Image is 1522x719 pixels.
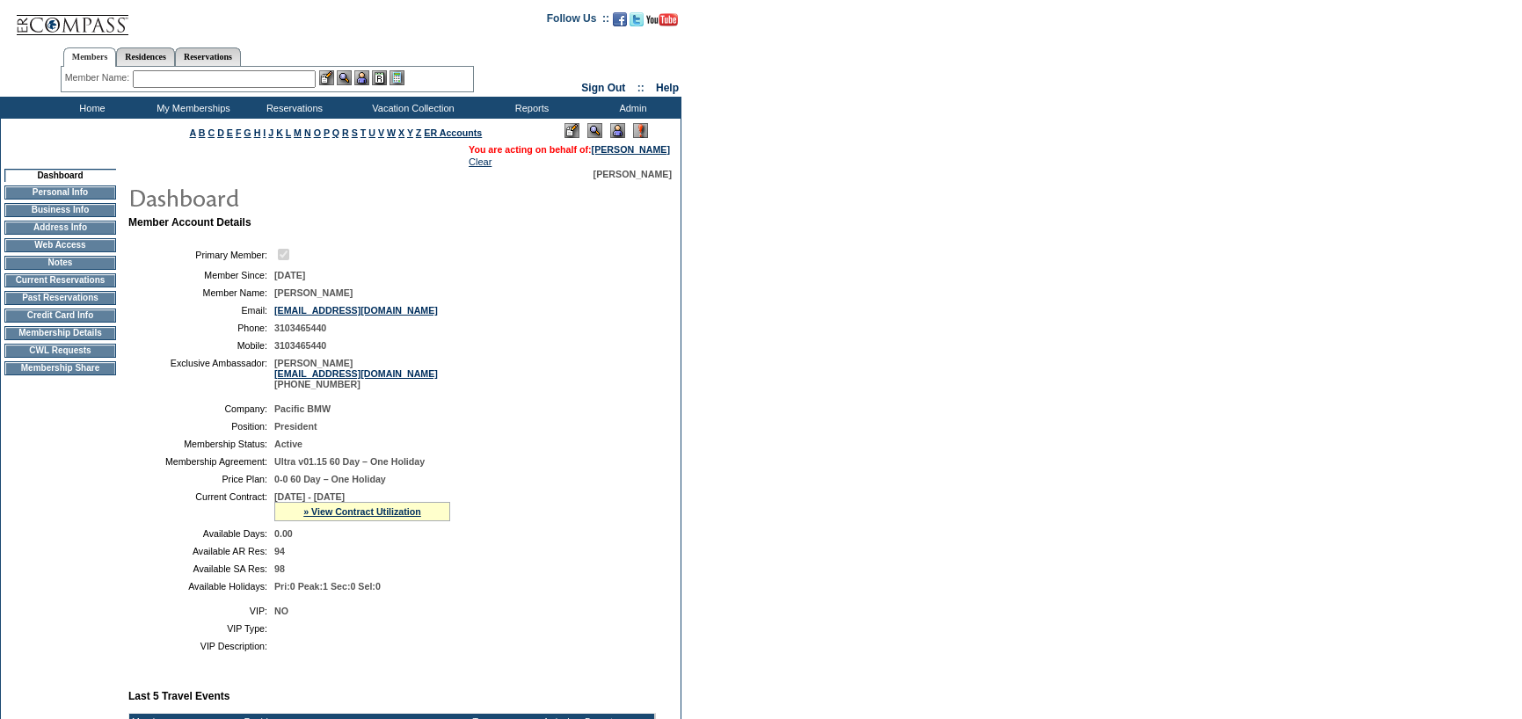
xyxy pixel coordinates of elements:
[199,127,206,138] a: B
[547,11,609,32] td: Follow Us ::
[254,127,261,138] a: H
[274,491,345,502] span: [DATE] - [DATE]
[135,323,267,333] td: Phone:
[65,70,133,85] div: Member Name:
[587,123,602,138] img: View Mode
[337,70,352,85] img: View
[274,528,293,539] span: 0.00
[4,273,116,287] td: Current Reservations
[135,491,267,521] td: Current Contract:
[304,127,311,138] a: N
[630,12,644,26] img: Follow us on Twitter
[128,216,251,229] b: Member Account Details
[4,185,116,200] td: Personal Info
[244,127,251,138] a: G
[63,47,117,67] a: Members
[407,127,413,138] a: Y
[135,439,267,449] td: Membership Status:
[390,70,404,85] img: b_calculator.gif
[633,123,648,138] img: Log Concern/Member Elevation
[646,18,678,28] a: Subscribe to our YouTube Channel
[4,361,116,375] td: Membership Share
[217,127,224,138] a: D
[236,127,242,138] a: F
[135,358,267,389] td: Exclusive Ambassador:
[656,82,679,94] a: Help
[354,70,369,85] img: Impersonate
[135,606,267,616] td: VIP:
[128,690,229,702] b: Last 5 Travel Events
[398,127,404,138] a: X
[274,606,288,616] span: NO
[416,127,422,138] a: Z
[208,127,215,138] a: C
[274,340,326,351] span: 3103465440
[324,127,330,138] a: P
[268,127,273,138] a: J
[116,47,175,66] a: Residences
[469,156,492,167] a: Clear
[135,456,267,467] td: Membership Agreement:
[135,421,267,432] td: Position:
[4,203,116,217] td: Business Info
[4,256,116,270] td: Notes
[613,18,627,28] a: Become our fan on Facebook
[4,169,116,182] td: Dashboard
[332,127,339,138] a: Q
[286,127,291,138] a: L
[190,127,196,138] a: A
[424,127,482,138] a: ER Accounts
[274,323,326,333] span: 3103465440
[387,127,396,138] a: W
[4,326,116,340] td: Membership Details
[564,123,579,138] img: Edit Mode
[274,368,438,379] a: [EMAIL_ADDRESS][DOMAIN_NAME]
[274,581,381,592] span: Pri:0 Peak:1 Sec:0 Sel:0
[135,546,267,556] td: Available AR Res:
[580,97,681,119] td: Admin
[135,563,267,574] td: Available SA Res:
[135,474,267,484] td: Price Plan:
[135,340,267,351] td: Mobile:
[613,12,627,26] img: Become our fan on Facebook
[4,344,116,358] td: CWL Requests
[294,127,302,138] a: M
[227,127,233,138] a: E
[135,246,267,263] td: Primary Member:
[175,47,241,66] a: Reservations
[274,287,353,298] span: [PERSON_NAME]
[314,127,321,138] a: O
[135,305,267,316] td: Email:
[352,127,358,138] a: S
[342,127,349,138] a: R
[4,221,116,235] td: Address Info
[40,97,141,119] td: Home
[4,238,116,252] td: Web Access
[274,563,285,574] span: 98
[469,144,670,155] span: You are acting on behalf of:
[135,403,267,414] td: Company:
[274,403,331,414] span: Pacific BMW
[479,97,580,119] td: Reports
[276,127,283,138] a: K
[274,474,386,484] span: 0-0 60 Day – One Holiday
[343,97,479,119] td: Vacation Collection
[368,127,375,138] a: U
[4,291,116,305] td: Past Reservations
[630,18,644,28] a: Follow us on Twitter
[581,82,625,94] a: Sign Out
[135,623,267,634] td: VIP Type:
[242,97,343,119] td: Reservations
[274,421,317,432] span: President
[274,358,438,389] span: [PERSON_NAME] [PHONE_NUMBER]
[378,127,384,138] a: V
[274,305,438,316] a: [EMAIL_ADDRESS][DOMAIN_NAME]
[263,127,266,138] a: I
[4,309,116,323] td: Credit Card Info
[135,581,267,592] td: Available Holidays:
[319,70,334,85] img: b_edit.gif
[127,179,479,214] img: pgTtlDashboard.gif
[141,97,242,119] td: My Memberships
[303,506,421,517] a: » View Contract Utilization
[135,641,267,651] td: VIP Description:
